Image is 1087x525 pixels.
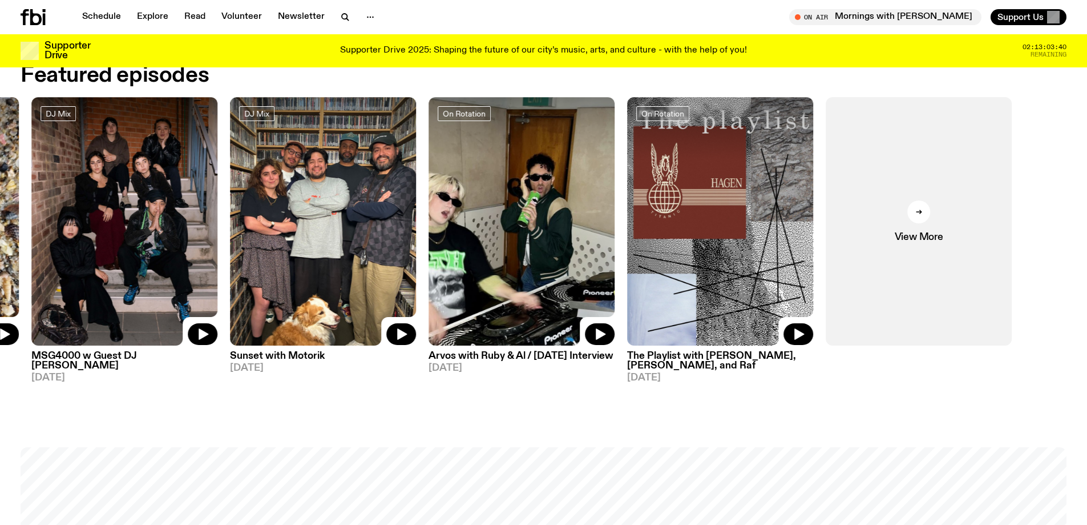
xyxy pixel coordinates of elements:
p: Supporter Drive 2025: Shaping the future of our city’s music, arts, and culture - with the help o... [340,46,747,56]
span: [DATE] [627,373,813,383]
span: On Rotation [641,110,684,118]
h3: MSG4000 w Guest DJ [PERSON_NAME] [31,351,217,371]
h3: The Playlist with [PERSON_NAME], [PERSON_NAME], and Raf [627,351,813,371]
span: [DATE] [429,363,615,373]
a: On Rotation [438,106,491,121]
span: Support Us [997,12,1044,22]
span: 02:13:03:40 [1023,44,1066,50]
a: MSG4000 w Guest DJ [PERSON_NAME][DATE] [31,346,217,383]
h2: Featured episodes [21,65,209,86]
a: Read [177,9,212,25]
a: Volunteer [215,9,269,25]
span: Remaining [1031,51,1066,58]
a: Schedule [75,9,128,25]
button: On AirMornings with [PERSON_NAME] [789,9,981,25]
span: DJ Mix [46,110,71,118]
a: Arvos with Ruby & Al / [DATE] Interview[DATE] [429,346,615,373]
a: Newsletter [271,9,332,25]
span: DJ Mix [244,110,269,118]
a: DJ Mix [41,106,76,121]
span: [DATE] [230,363,416,373]
a: Explore [130,9,175,25]
button: Support Us [991,9,1066,25]
h3: Arvos with Ruby & Al / [DATE] Interview [429,351,615,361]
a: The Playlist with [PERSON_NAME], [PERSON_NAME], and Raf[DATE] [627,346,813,383]
span: [DATE] [31,373,217,383]
a: DJ Mix [239,106,274,121]
span: View More [895,233,943,242]
img: Ruby wears a Collarbones t shirt and pretends to play the DJ decks, Al sings into a pringles can.... [429,97,615,346]
a: Sunset with Motorik[DATE] [230,346,416,373]
h3: Sunset with Motorik [230,351,416,361]
a: View More [826,97,1012,346]
span: On Rotation [443,110,486,118]
a: On Rotation [636,106,689,121]
h3: Supporter Drive [45,41,90,61]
